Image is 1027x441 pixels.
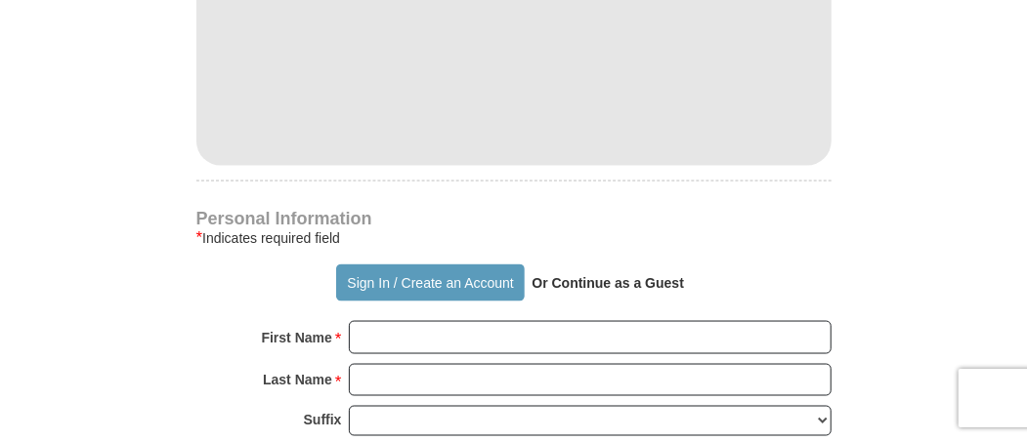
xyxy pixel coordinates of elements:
strong: Last Name [263,366,332,393]
button: Sign In / Create an Account [336,264,525,301]
div: Indicates required field [196,226,832,250]
strong: Or Continue as a Guest [532,275,684,291]
h4: Personal Information [196,211,832,226]
strong: Suffix [304,406,342,433]
strong: First Name [262,324,332,351]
